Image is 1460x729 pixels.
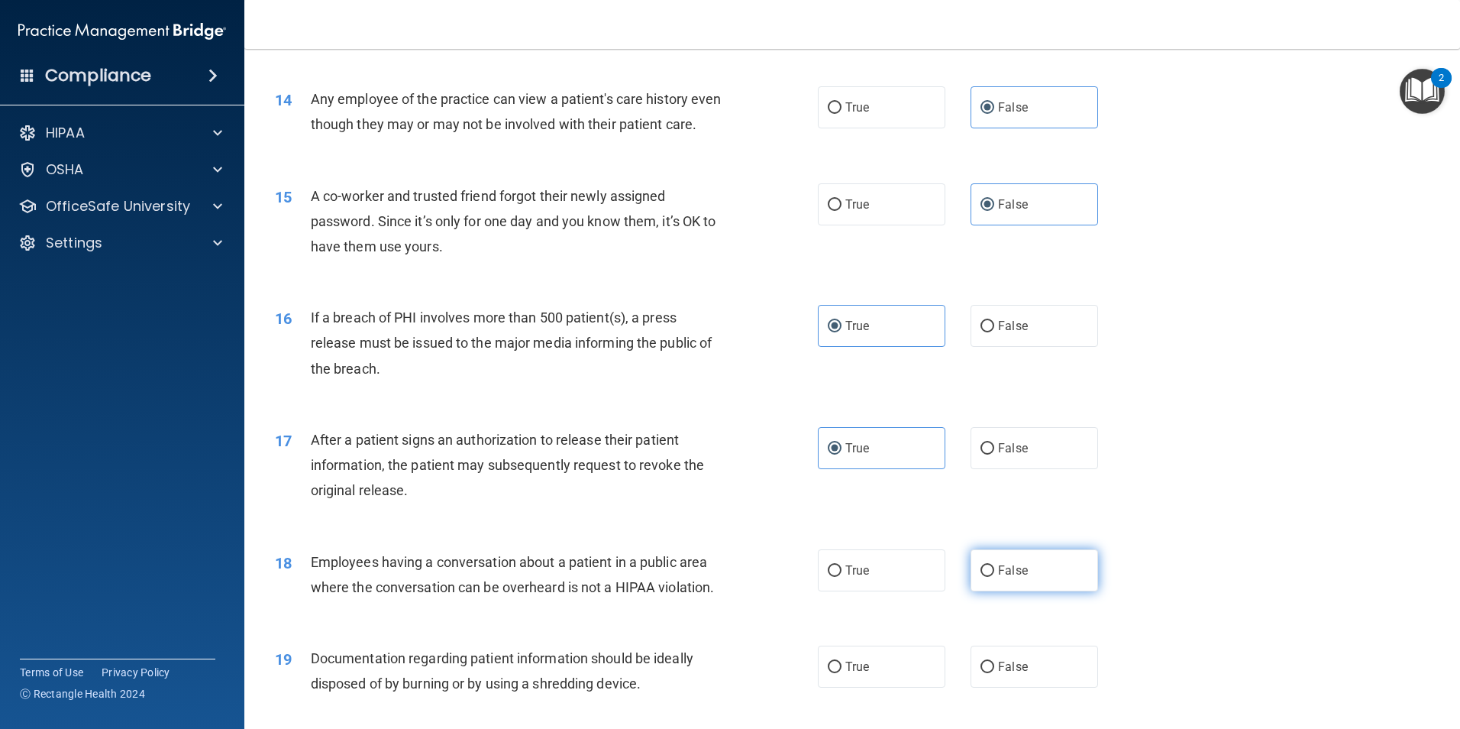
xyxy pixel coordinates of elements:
a: Settings [18,234,222,252]
span: 16 [275,309,292,328]
span: False [998,319,1028,333]
span: False [998,659,1028,674]
input: False [980,662,994,673]
span: 15 [275,188,292,206]
span: 18 [275,554,292,572]
div: 2 [1439,78,1444,98]
p: HIPAA [46,124,85,142]
p: Settings [46,234,102,252]
input: True [828,662,841,673]
span: After a patient signs an authorization to release their patient information, the patient may subs... [311,432,704,498]
input: True [828,199,841,211]
span: True [845,197,869,212]
span: False [998,100,1028,115]
span: 17 [275,432,292,450]
input: False [980,102,994,114]
span: True [845,100,869,115]
input: False [980,565,994,577]
h4: Compliance [45,65,151,86]
span: 19 [275,650,292,669]
span: False [998,441,1028,455]
span: Any employee of the practice can view a patient's care history even though they may or may not be... [311,91,722,132]
a: OfficeSafe University [18,197,222,215]
input: True [828,102,841,114]
input: True [828,443,841,455]
a: Terms of Use [20,665,83,680]
span: 14 [275,91,292,109]
span: Ⓒ Rectangle Health 2024 [20,686,145,701]
span: True [845,563,869,578]
img: PMB logo [18,16,226,47]
span: True [845,319,869,333]
a: HIPAA [18,124,222,142]
input: False [980,321,994,332]
input: False [980,443,994,455]
input: False [980,199,994,211]
span: True [845,441,869,455]
span: True [845,659,869,674]
p: OSHA [46,160,84,179]
span: False [998,197,1028,212]
input: True [828,565,841,577]
a: Privacy Policy [102,665,170,680]
span: If a breach of PHI involves more than 500 patient(s), a press release must be issued to the major... [311,309,712,376]
a: OSHA [18,160,222,179]
span: False [998,563,1028,578]
p: OfficeSafe University [46,197,190,215]
span: Documentation regarding patient information should be ideally disposed of by burning or by using ... [311,650,693,692]
span: Employees having a conversation about a patient in a public area where the conversation can be ov... [311,554,715,595]
span: A co-worker and trusted friend forgot their newly assigned password. Since it’s only for one day ... [311,188,716,254]
button: Open Resource Center, 2 new notifications [1400,69,1445,114]
input: True [828,321,841,332]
